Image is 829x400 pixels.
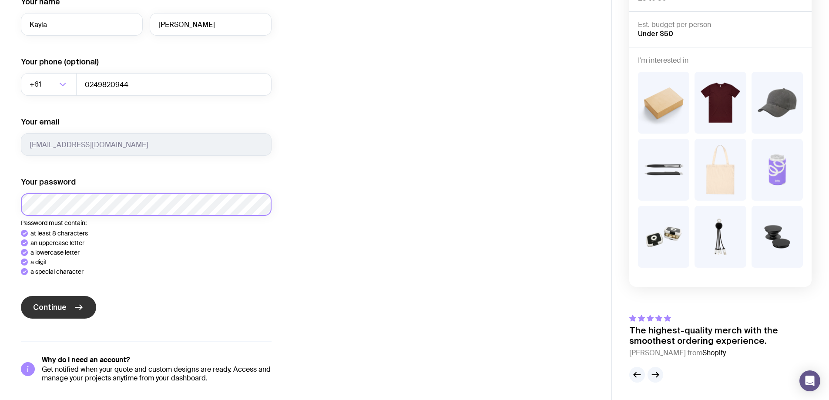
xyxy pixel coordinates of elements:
div: Open Intercom Messenger [799,370,820,391]
input: Search for option [43,73,57,96]
label: Your phone (optional) [21,57,99,67]
span: +61 [30,73,43,96]
input: you@email.com [21,133,272,156]
p: Password must contain: [21,219,272,226]
label: Your password [21,177,76,187]
cite: [PERSON_NAME] from [629,348,812,358]
p: a lowercase letter [30,249,80,256]
label: Your email [21,117,59,127]
input: 0400123456 [76,73,272,96]
h4: Est. budget per person [638,20,803,29]
p: at least 8 characters [30,230,88,237]
span: Continue [33,302,67,313]
p: Get notified when your quote and custom designs are ready. Access and manage your projects anytim... [42,365,272,383]
input: Last name [150,13,272,36]
p: a digit [30,259,47,266]
span: Under $50 [638,30,673,37]
div: Search for option [21,73,77,96]
p: a special character [30,268,84,275]
p: The highest-quality merch with the smoothest ordering experience. [629,325,812,346]
h4: I'm interested in [638,56,803,65]
button: Continue [21,296,96,319]
h5: Why do I need an account? [42,356,272,364]
span: Shopify [702,348,726,357]
input: First name [21,13,143,36]
p: an uppercase letter [30,239,84,246]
